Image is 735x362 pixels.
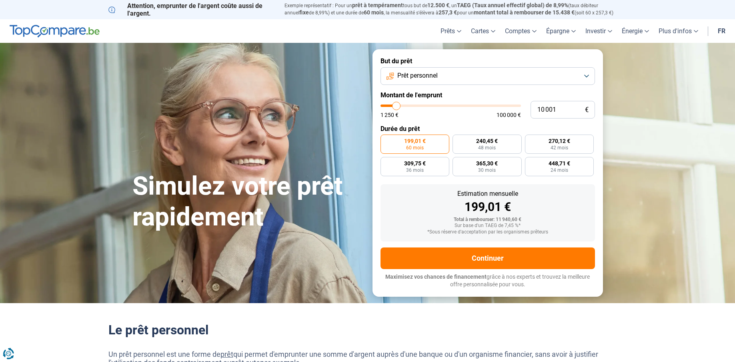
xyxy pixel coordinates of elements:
span: 270,12 € [549,138,570,144]
span: 365,30 € [476,161,498,166]
span: 100 000 € [497,112,521,118]
span: 24 mois [551,168,568,173]
span: Prêt personnel [397,71,438,80]
h1: Simulez votre prêt rapidement [132,171,363,233]
span: 257,3 € [439,9,457,16]
p: Exemple représentatif : Pour un tous but de , un (taux débiteur annuel de 8,99%) et une durée de ... [284,2,627,16]
span: 199,01 € [404,138,426,144]
div: Total à rembourser: 11 940,60 € [387,217,589,223]
span: 36 mois [406,168,424,173]
label: But du prêt [381,57,595,65]
a: Épargne [541,19,581,43]
a: Prêts [436,19,466,43]
span: € [585,107,589,113]
span: Maximisez vos chances de financement [385,274,487,280]
label: Montant de l'emprunt [381,91,595,99]
span: 448,71 € [549,161,570,166]
button: Continuer [381,247,595,269]
span: 309,75 € [404,161,426,166]
div: 199,01 € [387,201,589,213]
span: 60 mois [364,9,384,16]
a: Comptes [500,19,541,43]
label: Durée du prêt [381,125,595,133]
span: 48 mois [478,145,496,150]
h2: Le prêt personnel [108,322,627,338]
p: grâce à nos experts et trouvez la meilleure offre personnalisée pour vous. [381,273,595,289]
a: Plus d'infos [654,19,703,43]
span: TAEG (Taux annuel effectif global) de 8,99% [457,2,568,8]
span: 42 mois [551,145,568,150]
span: 12.500 € [427,2,449,8]
a: Investir [581,19,617,43]
button: Prêt personnel [381,67,595,85]
a: Énergie [617,19,654,43]
div: Sur base d'un TAEG de 7,45 %* [387,223,589,229]
img: TopCompare [10,25,100,38]
span: prêt à tempérament [352,2,403,8]
a: prêt [220,350,233,358]
span: 1 250 € [381,112,399,118]
div: Estimation mensuelle [387,191,589,197]
span: 30 mois [478,168,496,173]
span: 240,45 € [476,138,498,144]
span: 60 mois [406,145,424,150]
p: Attention, emprunter de l'argent coûte aussi de l'argent. [108,2,275,17]
div: *Sous réserve d'acceptation par les organismes prêteurs [387,229,589,235]
span: fixe [299,9,309,16]
a: Cartes [466,19,500,43]
span: montant total à rembourser de 15.438 € [474,9,575,16]
a: fr [713,19,730,43]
